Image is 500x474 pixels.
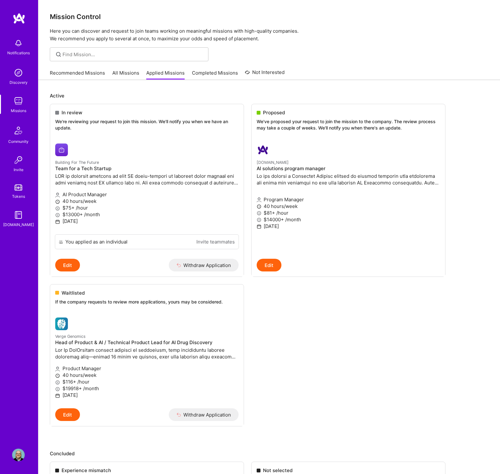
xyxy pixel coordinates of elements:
[55,191,239,198] p: AI Product Manager
[257,144,269,156] img: A.Team company logo
[257,160,289,165] small: [DOMAIN_NAME]
[55,408,80,421] button: Edit
[257,118,440,131] p: We've proposed your request to join the mission to the company. The review process may take a cou...
[55,144,68,156] img: Building For The Future company logo
[55,317,68,330] img: Verge Genomics company logo
[55,334,86,339] small: Verge Genomics
[245,69,285,80] a: Not Interested
[50,92,489,99] p: Active
[257,223,440,230] p: [DATE]
[55,340,239,345] h4: Head of Product & AI / Technical Product Lead for AI Drug Discovery
[55,385,239,392] p: $19918+ /month
[55,365,239,372] p: Product Manager
[55,118,239,131] p: We're reviewing your request to join this mission. We'll notify you when we have an update.
[55,392,239,398] p: [DATE]
[257,217,261,222] i: icon MoneyGray
[62,109,82,116] span: In review
[257,224,261,229] i: icon Calendar
[257,173,440,186] p: Lo ips dolorsi a Consectet Adipisc elitsed do eiusmod temporin utla etdolorema ali enima min veni...
[50,27,489,43] p: Here you can discover and request to join teams working on meaningful missions with high-quality ...
[3,221,34,228] div: [DOMAIN_NAME]
[257,203,440,210] p: 40 hours/week
[55,213,60,217] i: icon MoneyGray
[55,299,239,305] p: If the company requests to review more applications, yours may be considered.
[257,259,281,271] button: Edit
[55,51,62,58] i: icon SearchGrey
[196,238,235,245] a: Invite teammates
[14,166,23,173] div: Invite
[55,393,60,398] i: icon Calendar
[55,204,239,211] p: $75+ /hour
[55,387,60,391] i: icon MoneyGray
[8,138,29,145] div: Community
[13,13,25,24] img: logo
[50,70,105,80] a: Recommended Missions
[62,51,204,58] input: Find Mission...
[12,66,25,79] img: discovery
[263,109,285,116] span: Proposed
[11,123,26,138] img: Community
[55,198,239,204] p: 40 hours/week
[257,210,440,216] p: $81+ /hour
[55,211,239,218] p: $13000+ /month
[55,160,99,165] small: Building For The Future
[62,290,85,296] span: Waitlisted
[50,138,244,234] a: Building For The Future company logoBuilding For The FutureTeam for a Tech StartupLOR ip dolorsit...
[55,166,239,171] h4: Team for a Tech Startup
[55,206,60,211] i: icon MoneyGray
[192,70,238,80] a: Completed Missions
[257,166,440,171] h4: AI solutions program manager
[55,373,60,378] i: icon Clock
[12,154,25,166] img: Invite
[15,184,22,190] img: tokens
[10,449,26,461] a: User Avatar
[55,218,239,224] p: [DATE]
[55,193,60,197] i: icon Applicant
[10,79,28,86] div: Discovery
[55,199,60,204] i: icon Clock
[252,138,445,259] a: A.Team company logo[DOMAIN_NAME]AI solutions program managerLo ips dolorsi a Consectet Adipisc el...
[12,37,25,50] img: bell
[55,372,239,378] p: 40 hours/week
[169,408,239,421] button: Withdraw Application
[55,380,60,385] i: icon MoneyGray
[50,312,244,408] a: Verge Genomics company logoVerge GenomicsHead of Product & AI / Technical Product Lead for AI Dru...
[146,70,185,80] a: Applied Missions
[65,238,128,245] div: You applied as an individual
[257,197,261,202] i: icon Applicant
[50,13,489,21] h3: Mission Control
[169,259,239,271] button: Withdraw Application
[12,209,25,221] img: guide book
[257,216,440,223] p: $14000+ /month
[12,449,25,461] img: User Avatar
[62,467,111,474] span: Experience mismatch
[55,378,239,385] p: $116+ /hour
[50,450,489,457] p: Concluded
[55,259,80,271] button: Edit
[55,347,239,360] p: Lor Ip DolOrsitam consect adipisci el seddoeiusm, temp incididuntu laboree doloremag aliq—enimad ...
[112,70,139,80] a: All Missions
[55,219,60,224] i: icon Calendar
[7,50,30,56] div: Notifications
[12,95,25,107] img: teamwork
[257,204,261,209] i: icon Clock
[55,367,60,371] i: icon Applicant
[55,173,239,186] p: LOR ip dolorsit ametcons ad elit SE doeiu-tempori ut laboreet dolor magnaal eni admi veniamq nost...
[257,196,440,203] p: Program Manager
[12,193,25,200] div: Tokens
[11,107,26,114] div: Missions
[257,211,261,216] i: icon MoneyGray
